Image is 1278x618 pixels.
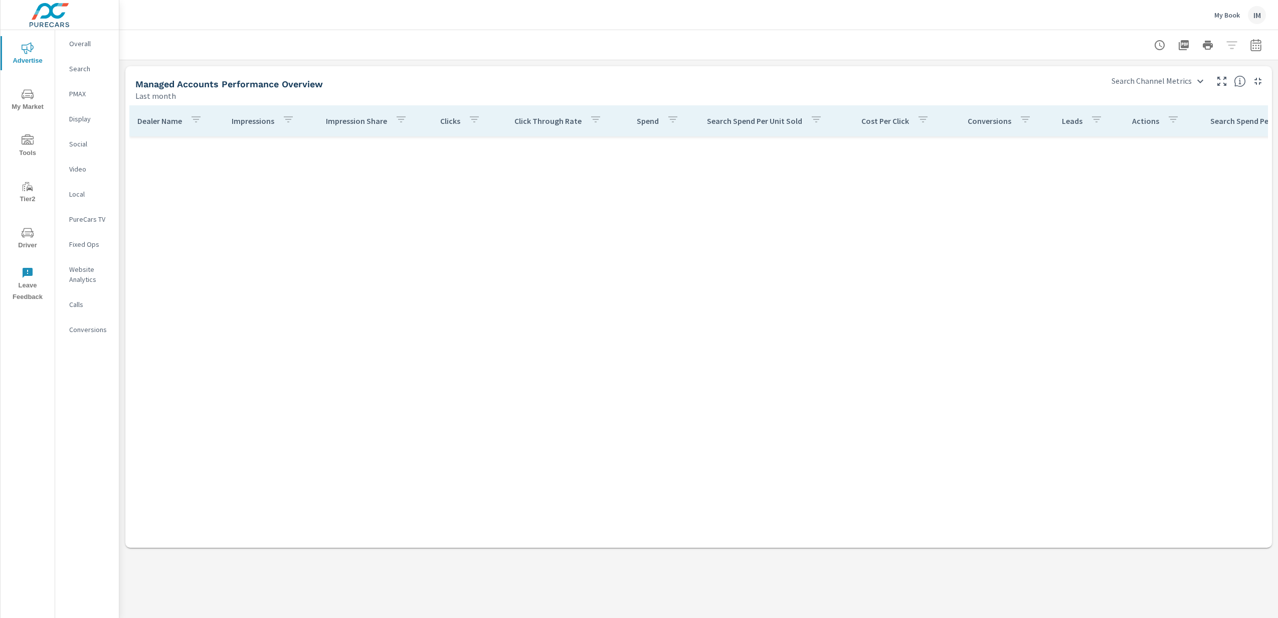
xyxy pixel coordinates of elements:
[4,42,52,67] span: Advertise
[69,189,111,199] p: Local
[55,61,119,76] div: Search
[1174,35,1194,55] button: "Export Report to PDF"
[55,212,119,227] div: PureCars TV
[55,36,119,51] div: Overall
[69,239,111,249] p: Fixed Ops
[326,116,387,126] p: Impression Share
[69,64,111,74] p: Search
[55,136,119,151] div: Social
[232,116,274,126] p: Impressions
[69,214,111,224] p: PureCars TV
[55,86,119,101] div: PMAX
[4,134,52,159] span: Tools
[1132,116,1159,126] p: Actions
[69,299,111,310] p: Calls
[69,325,111,335] p: Conversions
[69,264,111,284] p: Website Analytics
[4,227,52,251] span: Driver
[707,116,802,126] p: Search Spend Per Unit Sold
[69,139,111,149] p: Social
[69,89,111,99] p: PMAX
[440,116,460,126] p: Clicks
[55,187,119,202] div: Local
[137,116,182,126] p: Dealer Name
[55,111,119,126] div: Display
[4,181,52,205] span: Tier2
[514,116,582,126] p: Click Through Rate
[1234,75,1246,87] span: Understand managed dealer accounts performance broken by various segments. Use the dropdown in th...
[1246,35,1266,55] button: Select Date Range
[4,88,52,113] span: My Market
[1062,116,1082,126] p: Leads
[69,114,111,124] p: Display
[4,267,52,303] span: Leave Feedback
[55,262,119,287] div: Website Analytics
[55,322,119,337] div: Conversions
[1198,35,1218,55] button: Print Report
[1248,6,1266,24] div: IM
[55,297,119,312] div: Calls
[55,162,119,177] div: Video
[135,79,323,89] h5: Managed Accounts Performance Overview
[1,30,55,307] div: nav menu
[968,116,1011,126] p: Conversions
[55,237,119,252] div: Fixed Ops
[69,39,111,49] p: Overall
[861,116,909,126] p: Cost Per Click
[1106,72,1210,90] div: Search Channel Metrics
[69,164,111,174] p: Video
[135,90,176,102] p: Last month
[637,116,659,126] p: Spend
[1214,11,1240,20] p: My Book
[1250,73,1266,89] button: Minimize Widget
